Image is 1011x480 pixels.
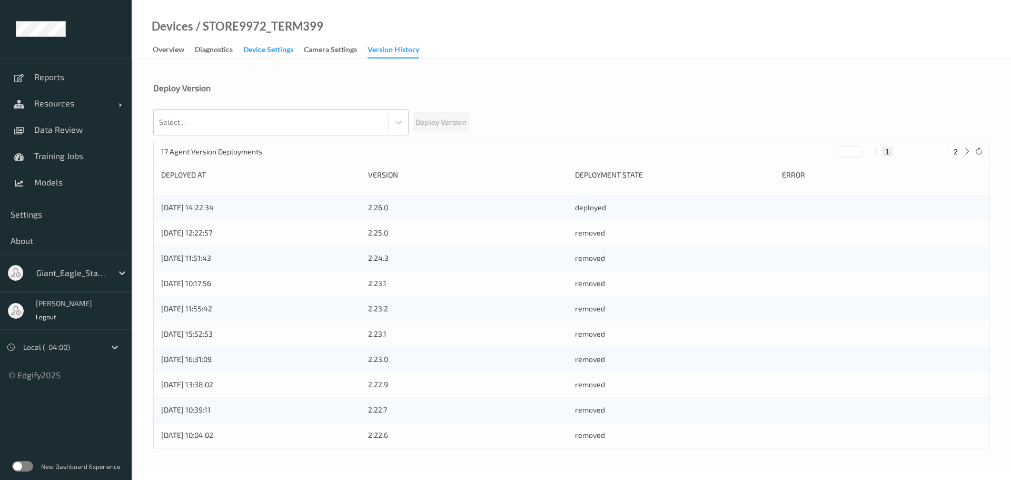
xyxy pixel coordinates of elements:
[304,44,357,57] div: Camera Settings
[368,355,388,364] span: 2.23.0
[575,329,605,338] span: removed
[153,83,989,93] div: Deploy Version
[575,170,775,180] div: Deployment state
[243,43,304,57] a: Device Settings
[575,355,605,364] span: removed
[368,44,419,58] div: Version History
[575,430,605,439] span: removed
[243,44,293,57] div: Device Settings
[161,279,211,288] span: [DATE] 10:17:56
[950,147,961,156] button: 2
[368,203,388,212] span: 2.26.0
[782,170,982,180] div: Error
[575,380,605,389] span: removed
[161,304,212,313] span: [DATE] 11:55:42
[575,279,605,288] span: removed
[413,112,469,132] button: Deploy Version
[368,405,387,414] span: 2.22.7
[575,253,605,262] span: removed
[161,355,212,364] span: [DATE] 16:31:09
[575,405,605,414] span: removed
[575,228,605,237] span: removed
[161,203,214,212] span: [DATE] 14:22:34
[304,43,368,57] a: Camera Settings
[161,228,212,237] span: [DATE] 12:22:57
[161,430,213,439] span: [DATE] 10:04:02
[368,380,388,389] span: 2.22.9
[575,203,606,212] span: deployed
[153,43,195,57] a: Overview
[153,44,184,57] div: Overview
[368,228,388,237] span: 2.25.0
[193,21,323,32] div: / STORE9972_TERM399
[161,170,361,180] div: Deployed at
[368,304,388,313] span: 2.23.2
[368,329,386,338] span: 2.23.1
[368,170,568,180] div: Version
[882,147,893,156] button: 1
[161,329,213,338] span: [DATE] 15:52:53
[161,405,211,414] span: [DATE] 10:39:11
[368,43,430,58] a: Version History
[368,253,389,262] span: 2.24.3
[161,146,262,157] p: 17 Agent Version Deployments
[152,21,193,32] a: Devices
[161,253,211,262] span: [DATE] 11:51:43
[195,43,243,57] a: Diagnostics
[161,380,213,389] span: [DATE] 13:38:02
[368,430,388,439] span: 2.22.6
[575,304,605,313] span: removed
[368,279,386,288] span: 2.23.1
[195,44,233,57] div: Diagnostics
